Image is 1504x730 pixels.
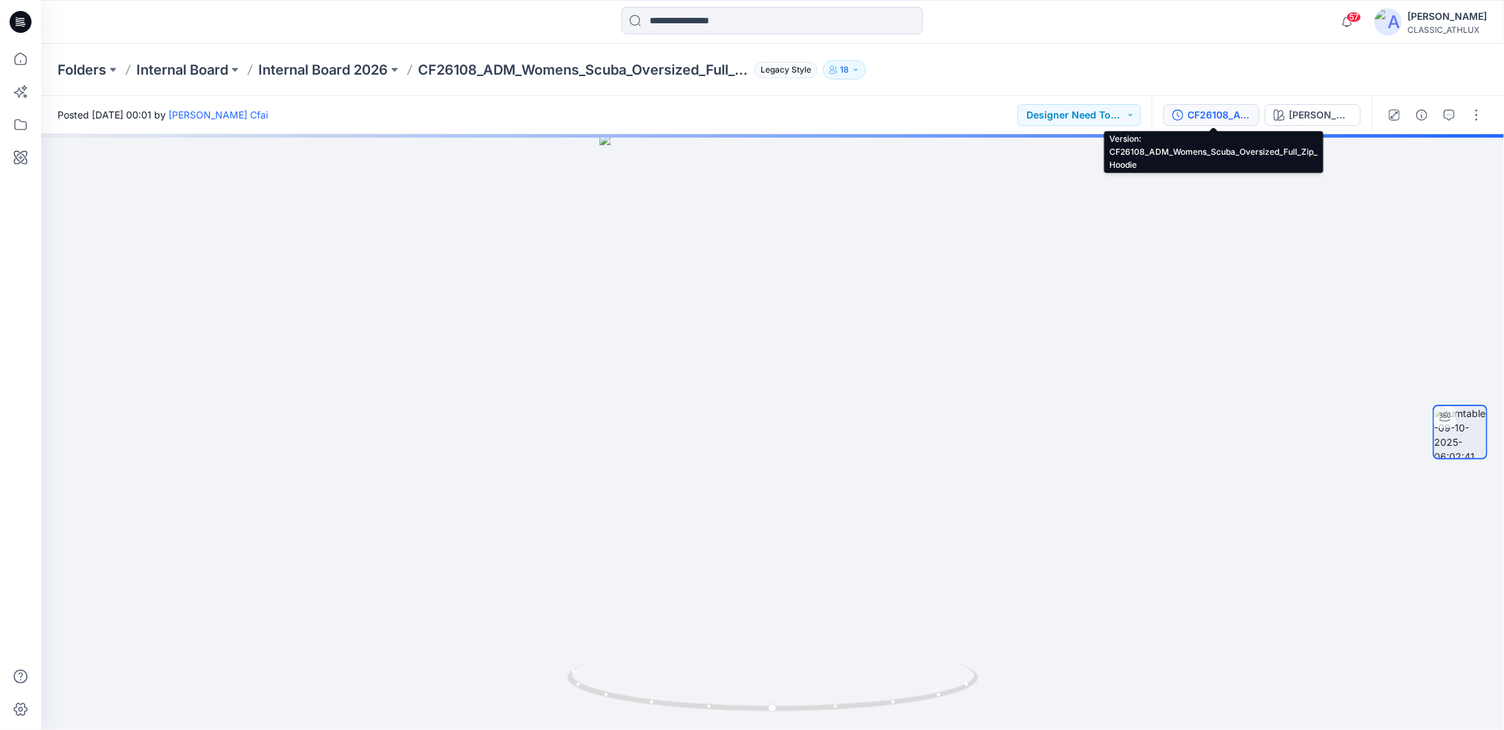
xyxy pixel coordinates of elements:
[169,109,268,121] a: [PERSON_NAME] Cfai
[1411,104,1433,126] button: Details
[1289,108,1352,123] div: [PERSON_NAME]
[58,108,268,122] span: Posted [DATE] 00:01 by
[1407,25,1487,35] div: CLASSIC_ATHLUX
[1407,8,1487,25] div: [PERSON_NAME]
[1434,406,1486,458] img: turntable-09-10-2025-06:02:41
[58,60,106,79] a: Folders
[136,60,228,79] a: Internal Board
[1265,104,1361,126] button: [PERSON_NAME]
[1374,8,1402,36] img: avatar
[754,62,817,78] span: Legacy Style
[823,60,866,79] button: 18
[1187,108,1250,123] div: CF26108_ADM_Womens_Scuba_Oversized_Full_Zip_Hoodie
[1163,104,1259,126] button: CF26108_ADM_Womens_Scuba_Oversized_Full_Zip_Hoodie
[749,60,817,79] button: Legacy Style
[840,62,849,77] p: 18
[258,60,388,79] a: Internal Board 2026
[418,60,749,79] p: CF26108_ADM_Womens_Scuba_Oversized_Full_Zip_Hoodie
[1346,12,1361,23] span: 57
